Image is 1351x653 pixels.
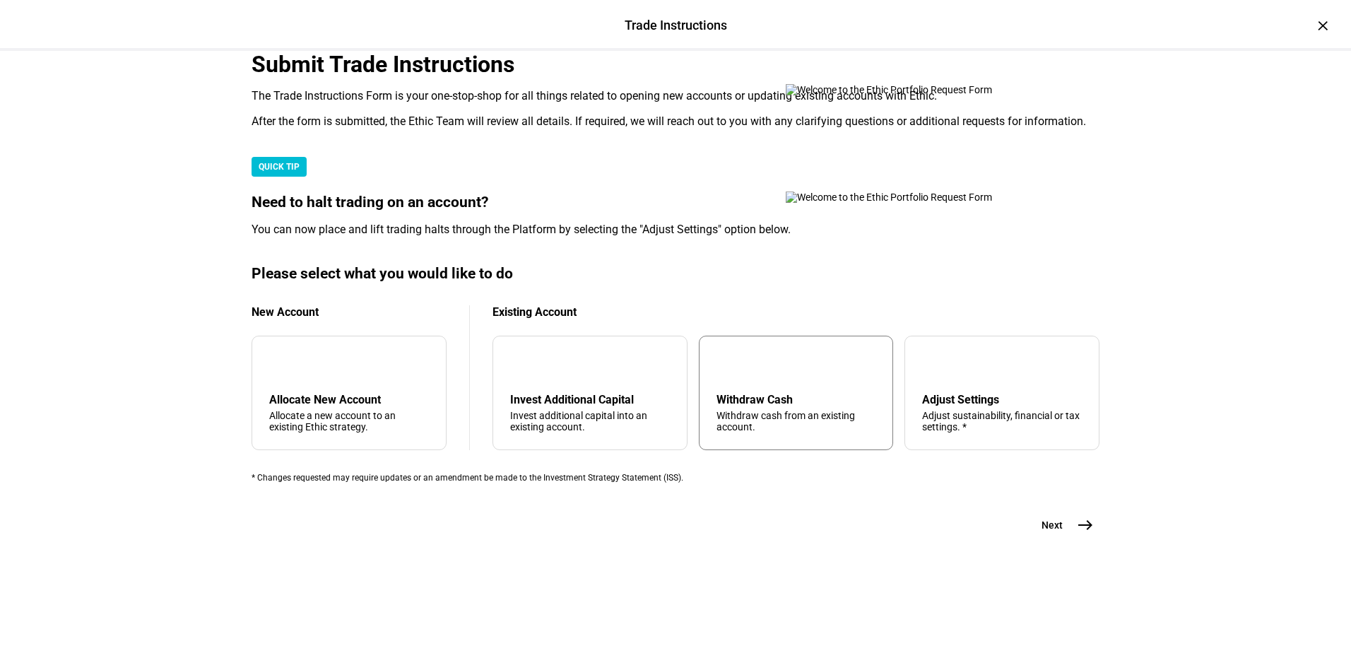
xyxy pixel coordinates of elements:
[252,305,447,319] div: New Account
[252,157,307,177] div: QUICK TIP
[269,393,429,406] div: Allocate New Account
[625,16,727,35] div: Trade Instructions
[510,393,670,406] div: Invest Additional Capital
[786,192,1040,203] img: Welcome to the Ethic Portfolio Request Form
[252,194,1099,211] div: Need to halt trading on an account?
[252,223,1099,237] div: You can now place and lift trading halts through the Platform by selecting the "Adjust Settings" ...
[252,51,1099,78] div: Submit Trade Instructions
[719,356,736,373] mat-icon: arrow_upward
[716,410,876,433] div: Withdraw cash from an existing account.
[786,84,1040,95] img: Welcome to the Ethic Portfolio Request Form
[1042,518,1063,532] span: Next
[492,305,1099,319] div: Existing Account
[922,410,1082,433] div: Adjust sustainability, financial or tax settings. *
[922,353,945,376] mat-icon: tune
[252,473,1099,483] div: * Changes requested may require updates or an amendment be made to the Investment Strategy Statem...
[1025,511,1099,539] button: Next
[922,393,1082,406] div: Adjust Settings
[716,393,876,406] div: Withdraw Cash
[510,410,670,433] div: Invest additional capital into an existing account.
[269,410,429,433] div: Allocate a new account to an existing Ethic strategy.
[513,356,530,373] mat-icon: arrow_downward
[252,265,1099,283] div: Please select what you would like to do
[252,114,1099,129] div: After the form is submitted, the Ethic Team will review all details. If required, we will reach o...
[1311,14,1334,37] div: ×
[272,356,289,373] mat-icon: add
[1077,517,1094,534] mat-icon: east
[252,89,1099,103] div: The Trade Instructions Form is your one-stop-shop for all things related to opening new accounts ...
